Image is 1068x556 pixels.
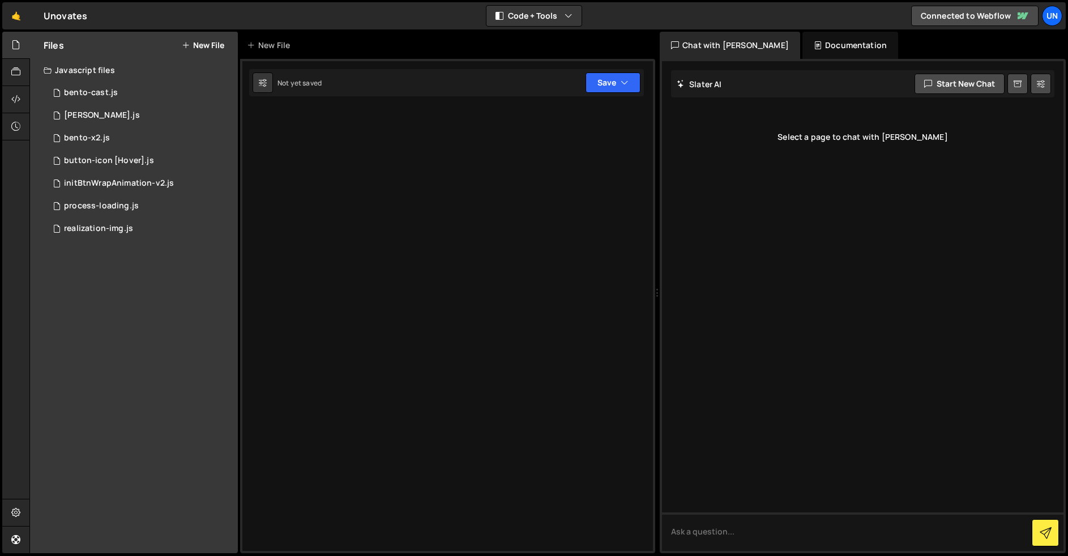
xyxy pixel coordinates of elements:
h2: Files [44,39,64,52]
div: New File [247,40,294,51]
div: Documentation [802,32,898,59]
button: Save [586,72,640,93]
div: 16819/46913.js [44,82,238,104]
div: initBtnWrapAnimation-v2.js [64,178,174,189]
div: Unovates [44,9,87,23]
div: bento-cast.js [64,88,118,98]
div: 16819/45959.js [44,149,238,172]
div: 16819/46922.js [44,127,238,149]
div: Javascript files [30,59,238,82]
div: button-icon [Hover].js [64,156,154,166]
div: 16819/46703.js [44,195,238,217]
div: 16819/46917.js [44,217,238,240]
a: 🤙 [2,2,30,29]
div: process-loading.js [64,201,139,211]
h2: Slater AI [677,79,722,89]
button: Start new chat [915,74,1005,94]
div: Chat with [PERSON_NAME] [660,32,800,59]
div: realization-img.js [64,224,133,234]
div: Not yet saved [277,78,322,88]
a: Connected to Webflow [911,6,1039,26]
div: 16819/46914.js [44,172,238,195]
button: Code + Tools [486,6,582,26]
div: bento-x2.js [64,133,110,143]
button: New File [182,41,224,50]
div: 16819/46750.js [44,104,238,127]
div: [PERSON_NAME].js [64,110,140,121]
a: Un [1042,6,1062,26]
